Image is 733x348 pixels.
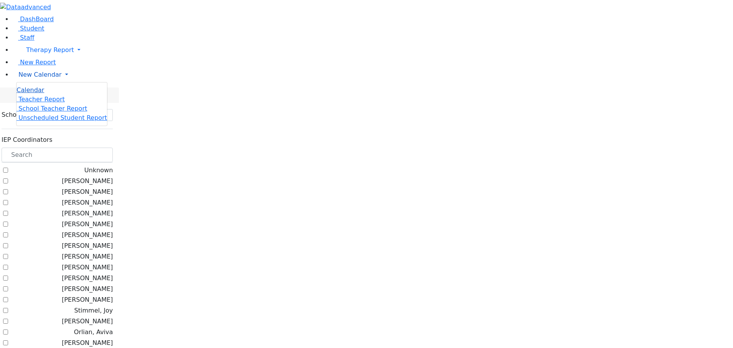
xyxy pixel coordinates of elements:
a: New Report [12,59,56,66]
label: [PERSON_NAME] [62,177,113,186]
a: DashBoard [12,15,54,23]
label: [PERSON_NAME] [62,241,113,250]
label: [PERSON_NAME] [62,209,113,218]
span: Therapy Report [26,46,74,54]
label: [PERSON_NAME] [62,252,113,261]
a: School Teacher Report [17,105,87,112]
label: [PERSON_NAME] [62,230,113,240]
span: Calendar [17,86,44,94]
span: New Report [20,59,56,66]
label: [PERSON_NAME] [62,198,113,207]
label: IEP Coordinators [2,135,52,145]
a: New Calendar [12,67,733,82]
label: [PERSON_NAME] [62,317,113,326]
a: Unscheduled Student Report [17,114,107,121]
span: DashBoard [20,15,54,23]
label: [PERSON_NAME] [62,274,113,283]
span: Staff [20,34,34,41]
label: Unknown [84,166,113,175]
label: [PERSON_NAME] [62,187,113,197]
label: [PERSON_NAME] [62,284,113,294]
label: [PERSON_NAME] [62,263,113,272]
a: Teacher Report [17,96,65,103]
span: Unscheduled Student Report [18,114,107,121]
input: Search [2,148,113,162]
span: Teacher Report [18,96,65,103]
ul: Therapy Report [16,82,107,126]
a: Student [12,25,44,32]
a: Calendar [17,86,44,95]
label: [PERSON_NAME] [62,220,113,229]
a: Therapy Report [12,42,733,58]
label: [PERSON_NAME] [62,338,113,348]
label: Orlian, Aviva [74,328,113,337]
span: Student [20,25,44,32]
label: [PERSON_NAME] [62,295,113,304]
label: Stimmel, Joy [74,306,113,315]
span: New Calendar [18,71,62,78]
label: School Years [2,110,40,119]
a: Staff [12,34,34,41]
span: School Teacher Report [18,105,87,112]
